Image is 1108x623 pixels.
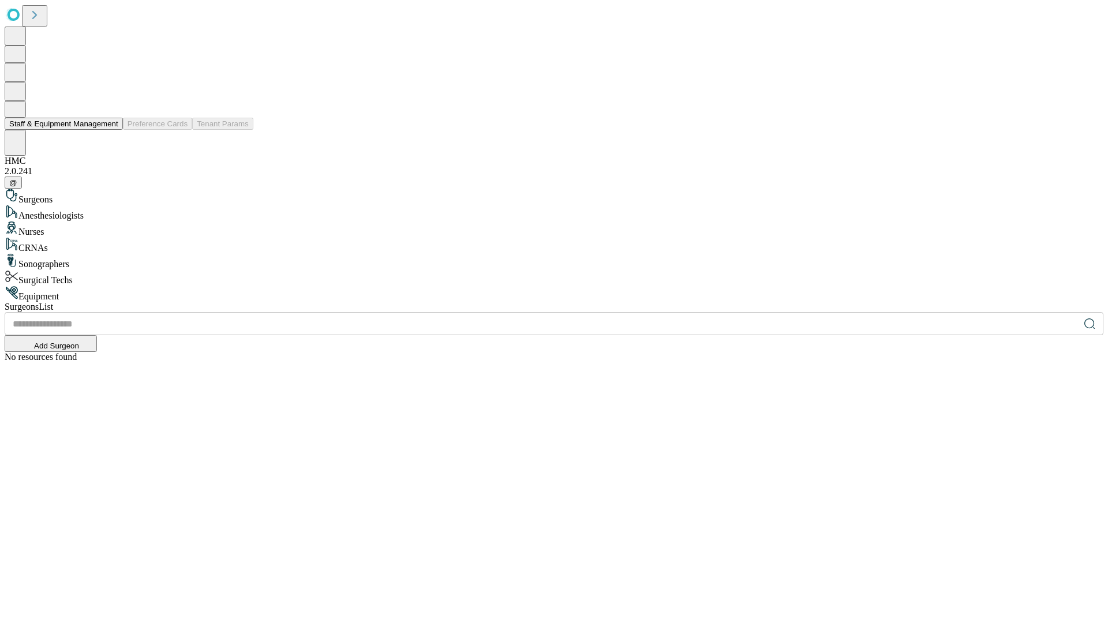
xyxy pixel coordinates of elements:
[5,335,97,352] button: Add Surgeon
[5,269,1103,286] div: Surgical Techs
[34,341,79,350] span: Add Surgeon
[5,352,1103,362] div: No resources found
[9,178,17,187] span: @
[5,302,1103,312] div: Surgeons List
[5,221,1103,237] div: Nurses
[5,156,1103,166] div: HMC
[5,189,1103,205] div: Surgeons
[5,237,1103,253] div: CRNAs
[5,177,22,189] button: @
[5,286,1103,302] div: Equipment
[5,118,123,130] button: Staff & Equipment Management
[5,205,1103,221] div: Anesthesiologists
[192,118,253,130] button: Tenant Params
[5,253,1103,269] div: Sonographers
[123,118,192,130] button: Preference Cards
[5,166,1103,177] div: 2.0.241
